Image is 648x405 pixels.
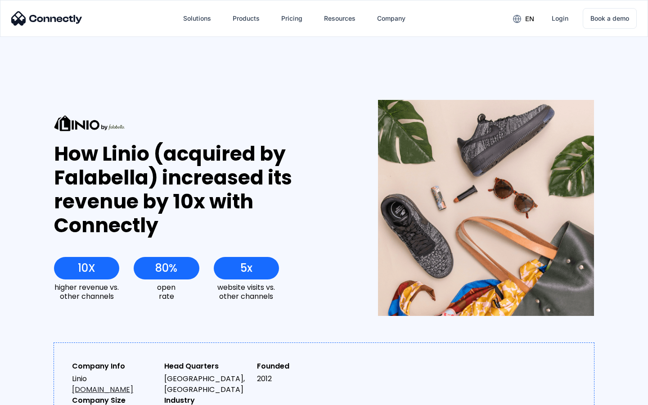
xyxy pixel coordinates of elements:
div: 5x [240,262,252,274]
div: [GEOGRAPHIC_DATA], [GEOGRAPHIC_DATA] [164,373,249,395]
div: 80% [155,262,177,274]
a: Login [544,8,576,29]
div: higher revenue vs. other channels [54,283,119,300]
ul: Language list [18,389,54,402]
div: website visits vs. other channels [214,283,279,300]
aside: Language selected: English [9,389,54,402]
div: Founded [257,361,342,372]
div: Company Info [72,361,157,372]
div: en [525,13,534,25]
div: open rate [134,283,199,300]
a: [DOMAIN_NAME] [72,384,133,395]
a: Book a demo [583,8,637,29]
div: Products [233,12,260,25]
div: Pricing [281,12,302,25]
div: Head Quarters [164,361,249,372]
a: Pricing [274,8,310,29]
img: Connectly Logo [11,11,82,26]
div: 2012 [257,373,342,384]
div: Login [552,12,568,25]
div: Company [377,12,405,25]
div: How Linio (acquired by Falabella) increased its revenue by 10x with Connectly [54,142,345,237]
div: 10X [78,262,95,274]
div: Linio [72,373,157,395]
div: Resources [324,12,355,25]
div: Solutions [183,12,211,25]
